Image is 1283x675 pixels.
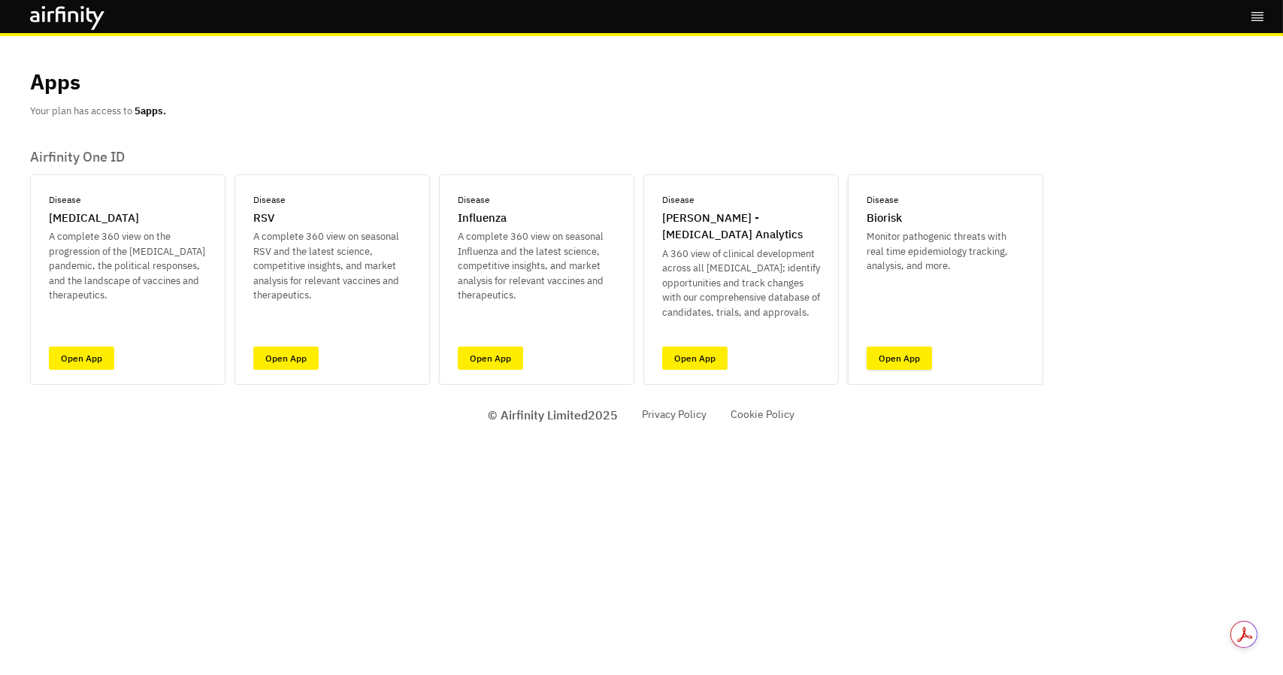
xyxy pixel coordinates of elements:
p: Disease [867,193,899,207]
p: [MEDICAL_DATA] [49,210,139,227]
a: Cookie Policy [731,407,795,422]
p: Biorisk [867,210,902,227]
p: Disease [253,193,286,207]
p: A complete 360 view on the progression of the [MEDICAL_DATA] pandemic, the political responses, a... [49,229,207,303]
p: Apps [30,66,80,98]
p: Your plan has access to [30,104,166,119]
a: Open App [49,347,114,370]
p: [PERSON_NAME] - [MEDICAL_DATA] Analytics [662,210,820,244]
p: A complete 360 view on seasonal Influenza and the latest science, competitive insights, and marke... [458,229,616,303]
p: Influenza [458,210,507,227]
a: Open App [662,347,728,370]
a: Open App [458,347,523,370]
p: RSV [253,210,274,227]
p: A 360 view of clinical development across all [MEDICAL_DATA]; identify opportunities and track ch... [662,247,820,320]
p: Disease [49,193,81,207]
b: 5 apps. [135,104,166,117]
a: Privacy Policy [643,407,707,422]
a: Open App [253,347,319,370]
p: A complete 360 view on seasonal RSV and the latest science, competitive insights, and market anal... [253,229,411,303]
p: Disease [662,193,694,207]
p: © Airfinity Limited 2025 [489,406,619,424]
a: Open App [867,347,932,370]
p: Monitor pathogenic threats with real time epidemiology tracking, analysis, and more. [867,229,1024,274]
p: Airfinity One ID [30,149,1043,165]
p: Disease [458,193,490,207]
